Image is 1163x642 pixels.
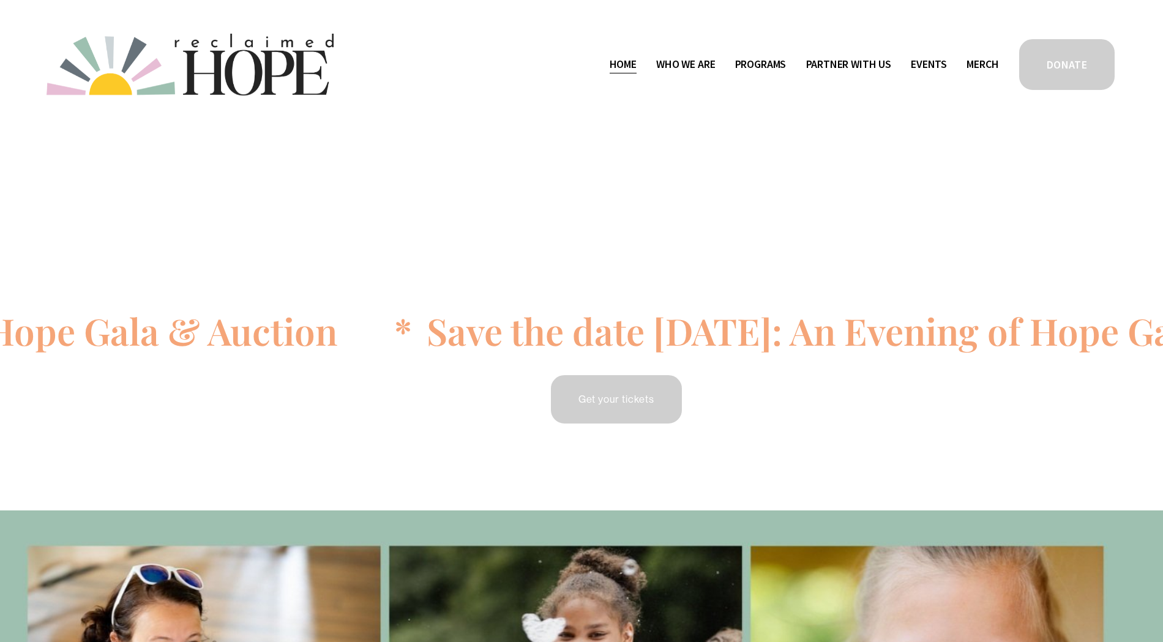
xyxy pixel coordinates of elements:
[656,56,715,73] span: Who We Are
[967,54,998,74] a: Merch
[656,54,715,74] a: folder dropdown
[735,54,787,74] a: folder dropdown
[806,54,891,74] a: folder dropdown
[806,56,891,73] span: Partner With Us
[549,373,684,425] a: Get your tickets
[1017,37,1116,92] a: DONATE
[47,34,334,95] img: Reclaimed Hope Initiative
[610,54,637,74] a: Home
[735,56,787,73] span: Programs
[911,54,947,74] a: Events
